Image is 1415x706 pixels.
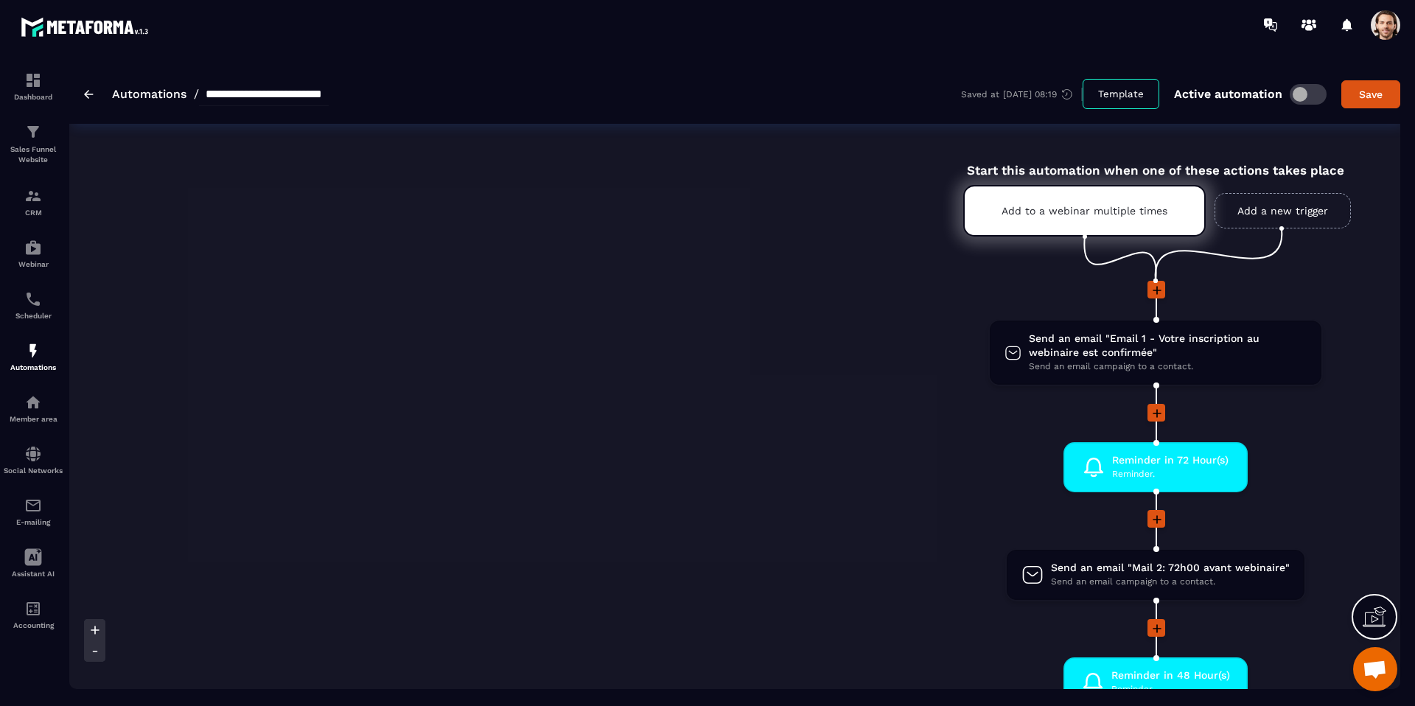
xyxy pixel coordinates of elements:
[1051,561,1290,575] span: Send an email "Mail 2: 72h00 avant webinaire"
[4,331,63,382] a: automationsautomationsAutomations
[24,290,42,308] img: scheduler
[1111,682,1230,696] span: Reminder.
[4,589,63,640] a: accountantaccountantAccounting
[4,363,63,371] p: Automations
[4,570,63,578] p: Assistant AI
[4,279,63,331] a: schedulerschedulerScheduler
[24,497,42,514] img: email
[1174,87,1282,101] p: Active automation
[1112,467,1229,481] span: Reminder.
[1083,79,1159,109] button: Template
[1341,80,1400,108] button: Save
[1051,575,1290,589] span: Send an email campaign to a contact.
[24,342,42,360] img: automations
[84,90,94,99] img: arrow
[24,187,42,205] img: formation
[4,144,63,165] p: Sales Funnel Website
[4,228,63,279] a: automationsautomationsWebinar
[4,112,63,176] a: formationformationSales Funnel Website
[4,486,63,537] a: emailemailE-mailing
[194,87,199,101] span: /
[1353,647,1397,691] div: Ouvrir le chat
[4,415,63,423] p: Member area
[4,260,63,268] p: Webinar
[112,87,186,101] a: Automations
[926,146,1385,178] div: Start this automation when one of these actions takes place
[1002,205,1167,217] p: Add to a webinar multiple times
[1215,193,1351,228] a: Add a new trigger
[4,312,63,320] p: Scheduler
[4,93,63,101] p: Dashboard
[24,123,42,141] img: formation
[4,466,63,475] p: Social Networks
[24,71,42,89] img: formation
[24,600,42,618] img: accountant
[1029,332,1307,360] span: Send an email "Email 1 - Votre inscription au webinaire est confirmée"
[1112,453,1229,467] span: Reminder in 72 Hour(s)
[4,60,63,112] a: formationformationDashboard
[24,445,42,463] img: social-network
[4,176,63,228] a: formationformationCRM
[4,537,63,589] a: Assistant AI
[4,434,63,486] a: social-networksocial-networkSocial Networks
[1029,360,1307,374] span: Send an email campaign to a contact.
[961,88,1083,101] div: Saved at
[24,239,42,256] img: automations
[24,394,42,411] img: automations
[4,209,63,217] p: CRM
[4,518,63,526] p: E-mailing
[4,621,63,629] p: Accounting
[4,382,63,434] a: automationsautomationsMember area
[21,13,153,41] img: logo
[1003,89,1057,99] p: [DATE] 08:19
[1351,87,1391,102] div: Save
[1111,668,1230,682] span: Reminder in 48 Hour(s)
